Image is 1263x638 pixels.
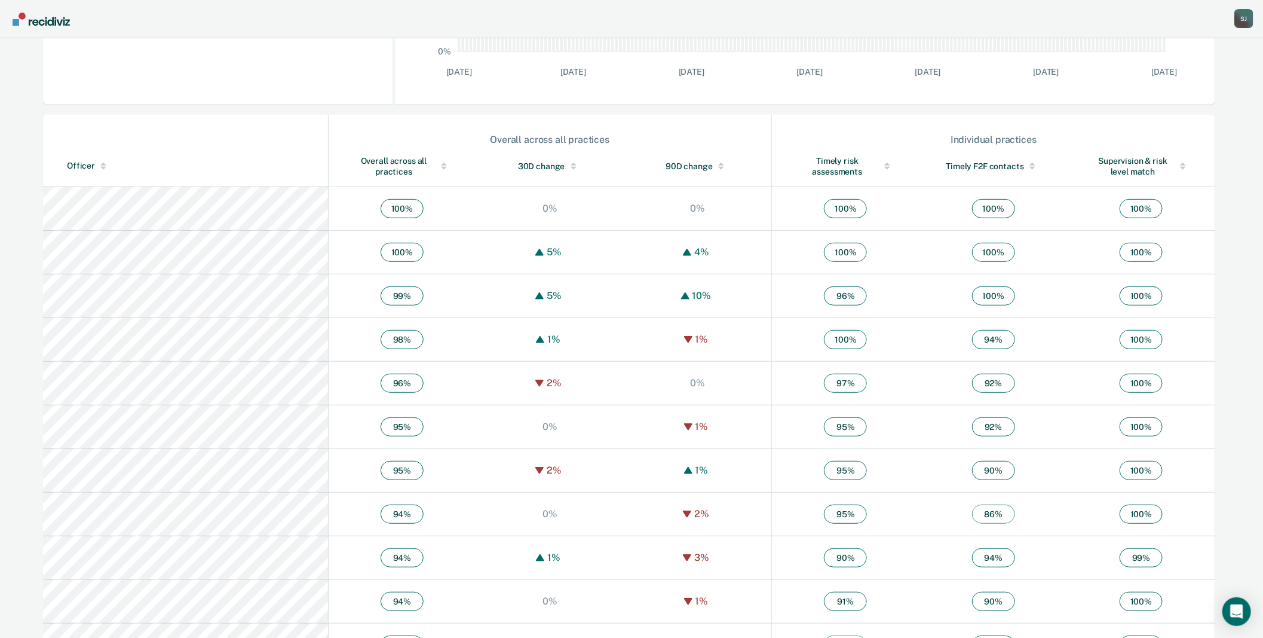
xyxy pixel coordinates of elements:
[13,13,70,26] img: Recidiviz
[1222,597,1251,626] div: Open Intercom Messenger
[381,286,424,306] span: 99 %
[1234,9,1253,28] button: Profile dropdown button
[972,505,1015,524] span: 86 %
[544,246,565,258] div: 5%
[539,421,560,432] div: 0%
[972,548,1015,567] span: 94 %
[67,161,323,171] div: Officer
[691,552,712,563] div: 3%
[1120,286,1163,306] span: 100 %
[1091,155,1191,177] div: Supervision & risk level match
[687,203,708,214] div: 0%
[381,505,424,524] span: 94 %
[560,67,586,77] text: [DATE]
[678,67,704,77] text: [DATE]
[1120,592,1163,611] span: 100 %
[943,161,1043,172] div: Timely F2F contacts
[824,374,867,393] span: 97 %
[824,417,867,436] span: 95 %
[692,465,712,476] div: 1%
[692,421,712,432] div: 1%
[1120,417,1163,436] span: 100 %
[539,508,560,520] div: 0%
[972,374,1015,393] span: 92 %
[539,203,560,214] div: 0%
[972,330,1015,349] span: 94 %
[972,243,1015,262] span: 100 %
[824,330,867,349] span: 100 %
[824,505,867,524] span: 95 %
[476,146,624,187] th: Toggle SortBy
[824,548,867,567] span: 90 %
[824,286,867,306] span: 96 %
[1120,243,1163,262] span: 100 %
[381,461,424,480] span: 95 %
[972,417,1015,436] span: 92 %
[915,67,940,77] text: [DATE]
[1120,461,1163,480] span: 100 %
[381,592,424,611] span: 94 %
[689,290,715,301] div: 10%
[544,377,565,389] div: 2%
[648,161,747,172] div: 90D change
[544,552,563,563] div: 1%
[1067,146,1215,187] th: Toggle SortBy
[544,334,563,345] div: 1%
[500,161,600,172] div: 30D change
[972,461,1015,480] span: 90 %
[796,155,896,177] div: Timely risk assessments
[824,199,867,218] span: 100 %
[824,461,867,480] span: 95 %
[824,592,867,611] span: 91 %
[692,596,712,607] div: 1%
[43,146,328,187] th: Toggle SortBy
[381,548,424,567] span: 94 %
[1120,199,1163,218] span: 100 %
[446,67,471,77] text: [DATE]
[972,199,1015,218] span: 100 %
[972,592,1015,611] span: 90 %
[919,146,1067,187] th: Toggle SortBy
[381,243,424,262] span: 100 %
[624,146,771,187] th: Toggle SortBy
[1234,9,1253,28] div: S J
[687,377,708,389] div: 0%
[692,334,712,345] div: 1%
[1120,548,1163,567] span: 99 %
[1151,67,1177,77] text: [DATE]
[1120,374,1163,393] span: 100 %
[771,146,919,187] th: Toggle SortBy
[1033,67,1059,77] text: [DATE]
[539,596,560,607] div: 0%
[1120,330,1163,349] span: 100 %
[328,146,476,187] th: Toggle SortBy
[381,374,424,393] span: 96 %
[796,67,822,77] text: [DATE]
[691,508,712,520] div: 2%
[381,199,424,218] span: 100 %
[381,330,424,349] span: 98 %
[381,417,424,436] span: 95 %
[352,155,452,177] div: Overall across all practices
[824,243,867,262] span: 100 %
[691,246,712,258] div: 4%
[544,290,565,301] div: 5%
[1120,505,1163,524] span: 100 %
[772,134,1215,145] div: Individual practices
[544,465,565,476] div: 2%
[972,286,1015,306] span: 100 %
[329,134,771,145] div: Overall across all practices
